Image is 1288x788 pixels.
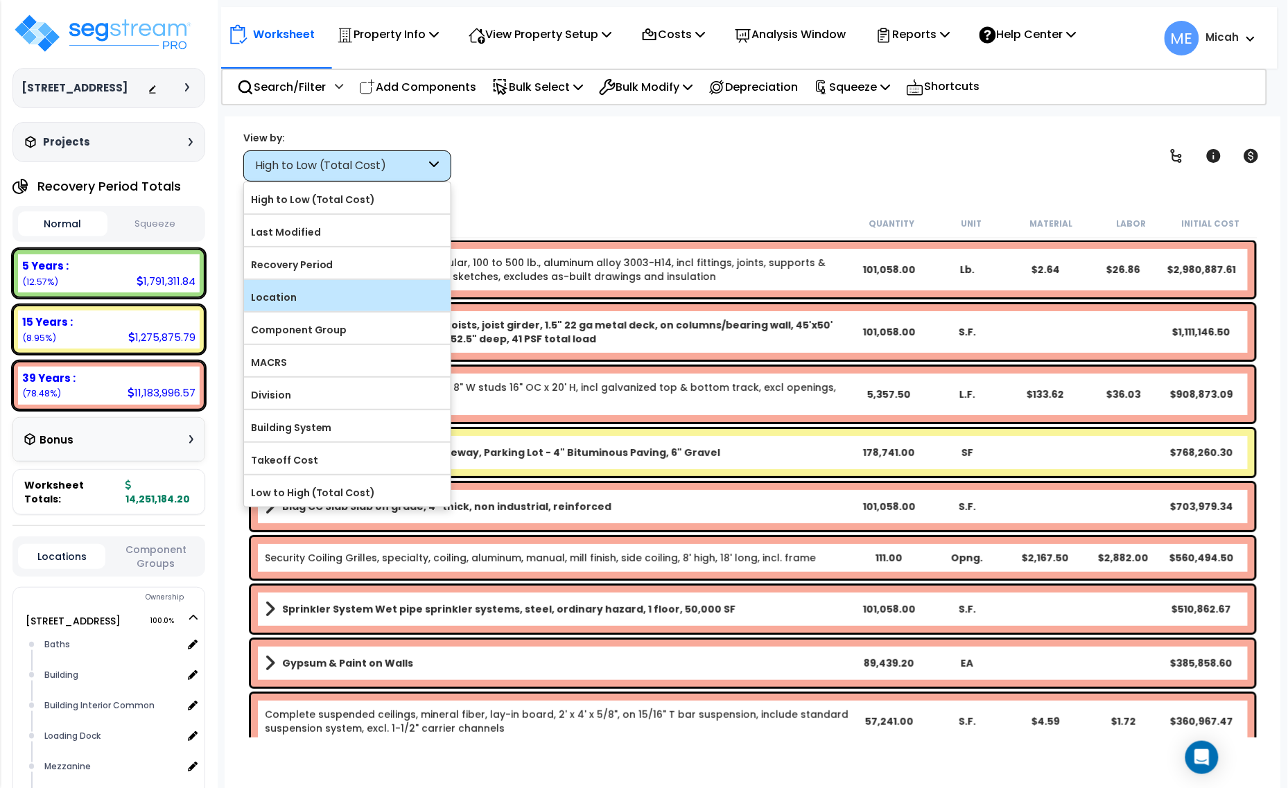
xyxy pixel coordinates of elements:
div: Lb. [928,263,1007,277]
b: Micah [1206,30,1239,44]
h4: Recovery Period Totals [37,180,181,193]
p: Depreciation [708,78,798,96]
div: Opng. [928,551,1007,565]
b: Gypsum & Paint on Walls [282,656,413,670]
b: Site Asphalt Paving Asphalt Driveway, Parking Lot - 4" Bituminous Paving, 6" Gravel [282,446,720,459]
div: Loading Dock [41,728,182,744]
div: View by: [243,131,451,145]
h3: Bonus [40,435,73,446]
b: Bldg CC Slab Slab on grade, 4" thick, non industrial, reinforced [282,500,611,514]
div: Baths [41,636,182,653]
label: Low to High (Total Cost) [244,482,451,503]
div: Open Intercom Messenger [1185,741,1219,774]
label: Last Modified [244,222,451,243]
p: Bulk Select [492,78,583,96]
div: $26.86 [1084,263,1163,277]
p: Property Info [337,25,439,44]
div: 1,791,311.84 [137,274,195,288]
div: $1,111,146.50 [1163,325,1241,339]
h3: Projects [43,135,90,149]
button: Component Groups [112,542,200,571]
a: Assembly Title [265,654,851,673]
p: Bulk Modify [599,78,693,96]
div: 101,058.00 [850,500,928,514]
p: Worksheet [253,25,315,44]
div: Add Components [351,71,484,103]
div: S.F. [928,500,1007,514]
small: Initial Cost [1182,218,1240,229]
span: ME [1165,21,1199,55]
div: $385,858.60 [1163,656,1241,670]
div: EA [928,656,1007,670]
div: 178,741.00 [850,446,928,459]
div: $4.59 [1006,715,1084,728]
label: Location [244,287,451,308]
span: Worksheet Totals: [24,478,120,506]
div: $768,260.30 [1163,446,1241,459]
label: MACRS [244,352,451,373]
b: 39 Years : [22,371,76,385]
label: Takeoff Cost [244,450,451,471]
a: Assembly Title [265,497,851,516]
div: 101,058.00 [850,263,928,277]
b: 14,251,184.20 [125,478,190,506]
div: $133.62 [1006,387,1084,401]
div: $2.64 [1006,263,1084,277]
div: $510,862.67 [1163,602,1241,616]
h3: [STREET_ADDRESS] [21,81,128,95]
div: 101,058.00 [850,602,928,616]
div: L.F. [928,387,1007,401]
p: Shortcuts [906,77,980,97]
div: $360,967.47 [1163,715,1241,728]
a: Assembly Title [265,318,851,346]
p: Analysis Window [735,25,846,44]
div: High to Low (Total Cost) [255,158,426,174]
p: Search/Filter [237,78,326,96]
div: $560,494.50 [1163,551,1241,565]
div: 5,357.50 [850,387,928,401]
small: Material [1030,218,1073,229]
div: $2,980,887.61 [1163,263,1241,277]
p: Add Components [359,78,476,96]
div: Depreciation [701,71,806,103]
div: 89,439.20 [850,656,928,670]
label: Building System [244,417,451,438]
small: Labor [1116,218,1146,229]
small: 8.952770324868862% [22,332,56,344]
a: Individual Item [265,380,851,408]
div: Building Interior Common [41,697,182,714]
div: $1.72 [1084,715,1163,728]
div: Shortcuts [898,70,987,104]
a: Assembly Title [265,599,851,619]
label: Component Group [244,319,451,340]
a: Individual Item [265,551,816,565]
small: 78.47766482451333% [22,387,61,399]
a: Individual Item [265,256,851,283]
p: Help Center [980,25,1076,44]
button: Normal [18,211,107,236]
p: View Property Setup [469,25,611,44]
div: 111.00 [850,551,928,565]
div: S.F. [928,325,1007,339]
div: 101,058.00 [850,325,928,339]
div: SF [928,446,1007,459]
label: High to Low (Total Cost) [244,189,451,210]
div: Building [41,667,182,683]
div: $36.03 [1084,387,1163,401]
a: [STREET_ADDRESS] 100.0% [26,614,121,628]
b: Bldg Roof Structure Roof, steel joists, joist girder, 1.5" 22 ga metal deck, on columns/bearing w... [282,318,851,346]
div: Ownership [41,589,204,606]
div: $2,167.50 [1006,551,1084,565]
div: 57,241.00 [850,715,928,728]
p: Reports [876,25,950,44]
a: Assembly Title [265,443,851,462]
div: $703,979.34 [1163,500,1241,514]
b: Sprinkler System Wet pipe sprinkler systems, steel, ordinary hazard, 1 floor, 50,000 SF [282,602,736,616]
b: 5 Years : [22,259,69,273]
p: Costs [641,25,705,44]
div: S.F. [928,715,1007,728]
img: logo_pro_r.png [12,12,193,54]
small: 12.569564850617818% [22,276,58,288]
p: Squeeze [814,78,890,96]
b: 15 Years : [22,315,73,329]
